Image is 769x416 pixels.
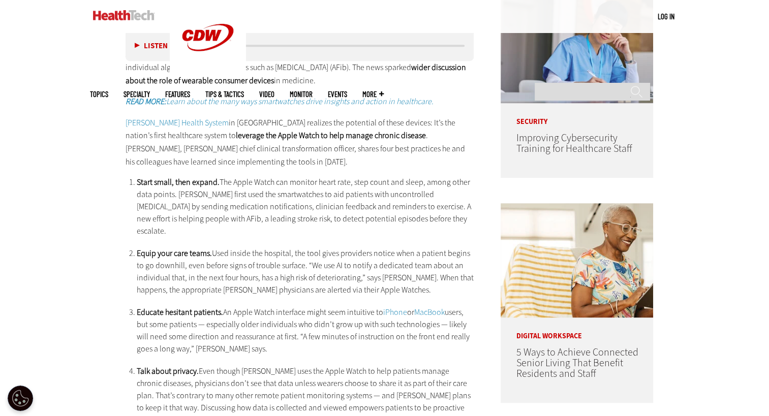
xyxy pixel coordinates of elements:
[290,90,313,98] a: MonITor
[137,247,474,296] li: Used inside the hospital, the tool gives providers notice when a patient begins to go downhill, e...
[658,11,674,22] div: User menu
[137,307,223,317] strong: Educate hesitant patients.
[126,117,229,128] a: [PERSON_NAME] Health System
[328,90,347,98] a: Events
[137,248,212,259] strong: Equip your care teams.
[126,116,474,168] p: in [GEOGRAPHIC_DATA] realizes the potential of these devices: It’s the nation’s first healthcare ...
[658,12,674,21] a: Log in
[383,307,407,317] a: iPhone
[8,386,33,411] button: Open Preferences
[259,90,274,98] a: Video
[137,366,199,376] strong: Talk about privacy.
[124,90,150,98] span: Specialty
[137,306,474,355] li: An Apple Watch interface might seem intuitive to or users, but some patients — especially older i...
[137,176,474,237] li: The Apple Watch can monitor heart rate, step count and sleep, among other data points. [PERSON_NA...
[170,67,246,78] a: CDW
[8,386,33,411] div: Cookie Settings
[501,103,653,125] p: Security
[501,203,653,317] img: Networking Solutions for Senior Living
[90,90,108,98] span: Topics
[516,345,638,380] a: 5 Ways to Achieve Connected Senior Living That Benefit Residents and Staff
[236,130,426,141] strong: leverage the Apple Watch to help manage chronic disease
[362,90,384,98] span: More
[414,307,445,317] a: MacBook
[165,90,190,98] a: Features
[501,317,653,340] p: Digital Workspace
[93,10,155,20] img: Home
[137,177,220,187] strong: Start small, then expand.
[205,90,244,98] a: Tips & Tactics
[516,131,632,155] a: Improving Cybersecurity Training for Healthcare Staff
